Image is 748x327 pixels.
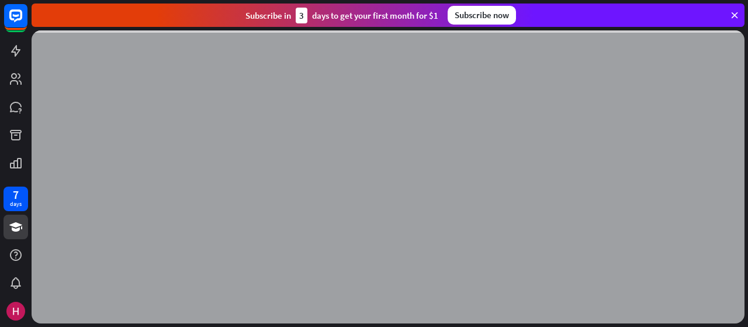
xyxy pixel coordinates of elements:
div: days [10,200,22,208]
div: 7 [13,190,19,200]
div: Subscribe in days to get your first month for $1 [245,8,438,23]
a: 7 days [4,187,28,211]
div: Subscribe now [448,6,516,25]
div: 3 [296,8,307,23]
